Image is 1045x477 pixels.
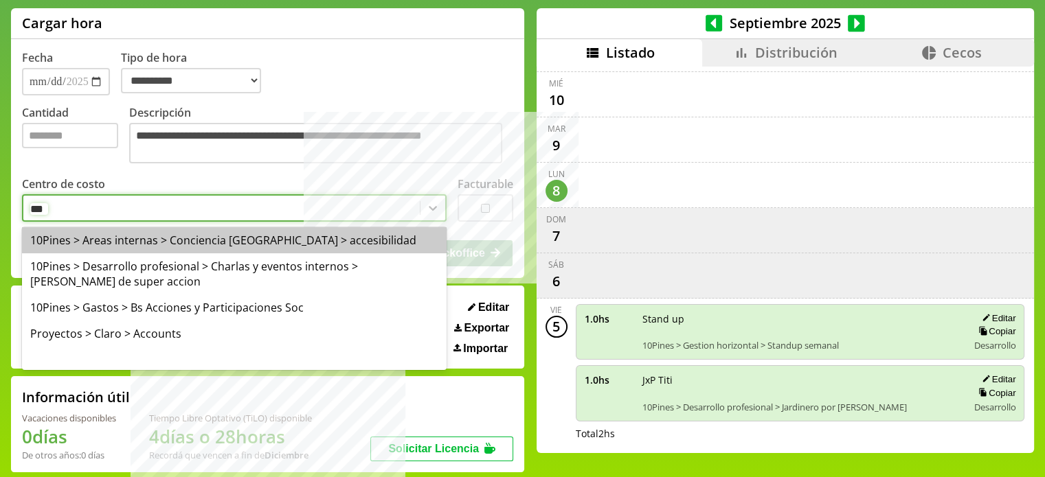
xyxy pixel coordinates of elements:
h2: Información útil [22,388,130,406]
div: lun [548,168,565,180]
div: 10Pines > Gastos > Bs Acciones y Participaciones Soc [22,294,447,321]
span: Listado [606,43,655,62]
label: Centro de costo [22,176,105,191]
b: Diciembre [265,449,308,461]
span: Cecos [943,43,982,62]
div: sáb [548,259,564,270]
span: JxP Titi [642,373,958,386]
label: Facturable [458,176,513,191]
div: 7 [546,225,568,247]
span: Stand up [642,312,958,325]
div: Proyectos > Claro > Accounts [22,321,447,347]
button: Editar [464,301,513,314]
div: 8 [546,180,568,202]
span: Editar [478,301,509,314]
span: 1.0 hs [585,312,633,325]
span: Desarrollo [974,339,1015,351]
button: Editar [978,373,1015,385]
div: De otros años: 0 días [22,449,116,461]
button: Editar [978,312,1015,324]
div: 10 [546,89,568,111]
div: mar [548,123,565,135]
span: Distribución [755,43,838,62]
div: 5 [546,316,568,338]
div: 10Pines > Areas internas > Conciencia [GEOGRAPHIC_DATA] > accesibilidad [22,227,447,253]
label: Fecha [22,50,53,65]
input: Cantidad [22,123,118,148]
button: Exportar [450,321,513,335]
h1: 0 días [22,424,116,449]
div: vie [550,304,562,316]
label: Cantidad [22,105,129,167]
div: 10Pines > Desarrollo profesional > Charlas y eventos internos > [PERSON_NAME] de super accion [22,253,447,294]
div: scrollable content [537,67,1034,451]
button: Solicitar Licencia [370,437,513,461]
span: Exportar [464,322,509,334]
div: 9 [546,135,568,156]
span: Desarrollo [974,401,1015,413]
div: Vacaciones disponibles [22,412,116,424]
label: Descripción [129,105,513,167]
select: Tipo de hora [121,68,261,93]
div: Total 2 hs [576,427,1025,440]
h1: 4 días o 28 horas [149,424,312,449]
span: Solicitar Licencia [388,443,479,454]
div: dom [546,213,566,225]
span: 1.0 hs [585,373,633,386]
div: 6 [546,270,568,292]
div: mié [549,78,563,89]
button: Copiar [974,387,1015,399]
span: Importar [463,342,508,355]
div: Recordá que vencen a fin de [149,449,312,461]
span: 10Pines > Gestion horizontal > Standup semanal [642,339,958,351]
label: Tipo de hora [121,50,272,95]
h1: Cargar hora [22,14,102,32]
button: Copiar [974,325,1015,337]
span: Septiembre 2025 [722,14,848,32]
span: 10Pines > Desarrollo profesional > Jardinero por [PERSON_NAME] [642,401,958,413]
textarea: Descripción [129,123,502,163]
div: Tiempo Libre Optativo (TiLO) disponible [149,412,312,424]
